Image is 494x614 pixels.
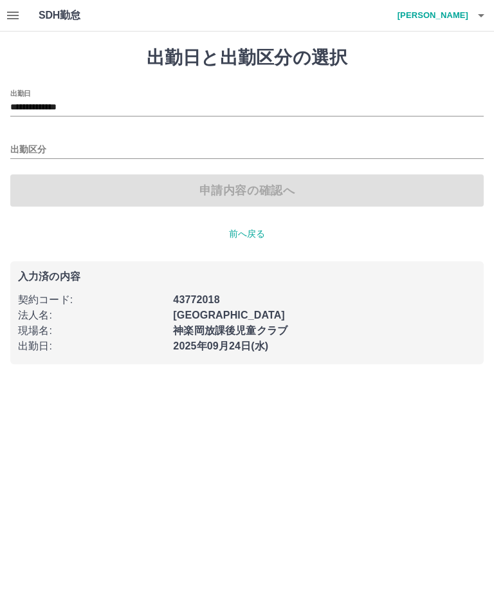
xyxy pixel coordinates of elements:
[18,323,165,339] p: 現場名 :
[18,272,476,282] p: 入力済の内容
[10,88,31,98] label: 出勤日
[173,325,288,336] b: 神楽岡放課後児童クラブ
[18,292,165,308] p: 契約コード :
[18,308,165,323] p: 法人名 :
[10,47,484,69] h1: 出勤日と出勤区分の選択
[10,227,484,241] p: 前へ戻る
[173,294,219,305] b: 43772018
[18,339,165,354] p: 出勤日 :
[173,340,268,351] b: 2025年09月24日(水)
[173,310,285,321] b: [GEOGRAPHIC_DATA]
